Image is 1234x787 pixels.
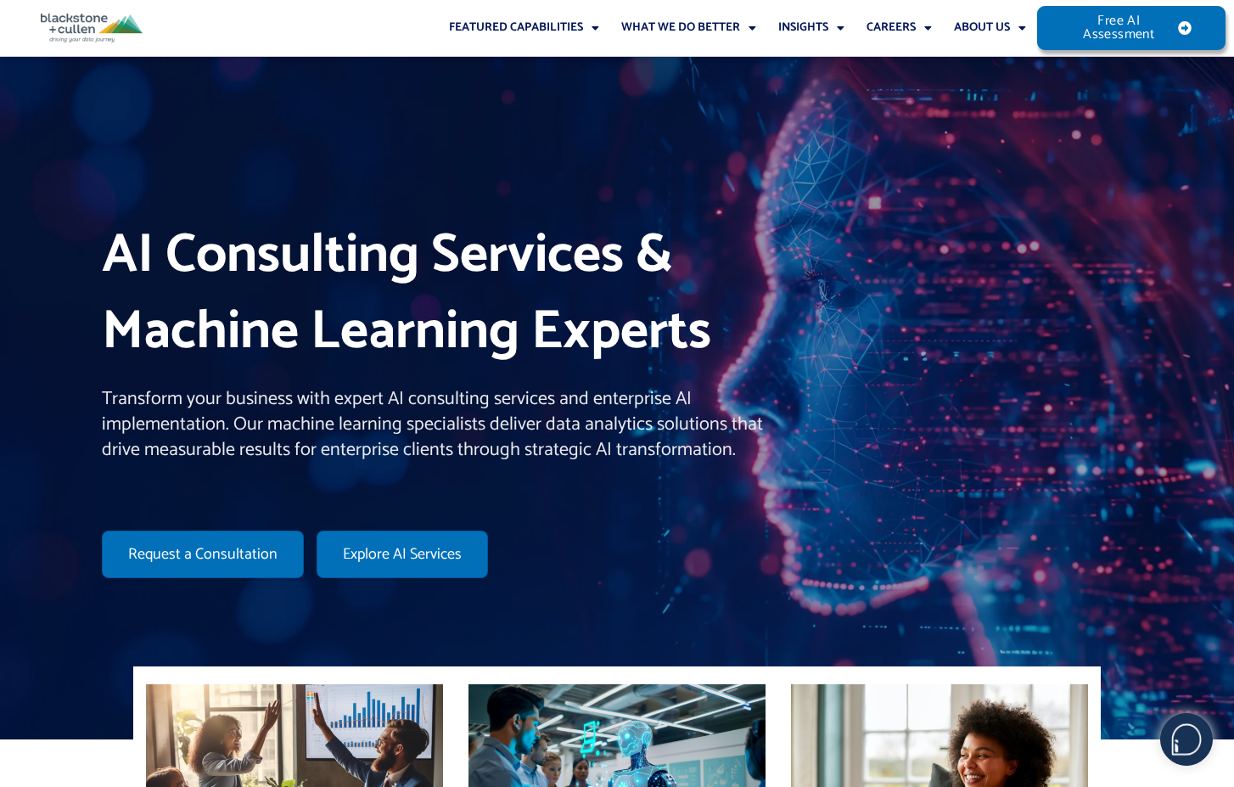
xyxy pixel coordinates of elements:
span: Request a Consultation [128,547,278,562]
a: Explore AI Services [317,531,488,578]
p: Transform your business with expert AI consulting services and enterprise AI implementation. Our ... [102,387,793,463]
span: Explore AI Services [343,547,462,562]
span: Free AI Assessment [1071,14,1166,42]
img: users%2F5SSOSaKfQqXq3cFEnIZRYMEs4ra2%2Fmedia%2Fimages%2F-Bulle%20blanche%20sans%20fond%20%2B%20ma... [1161,714,1212,765]
a: Request a Consultation [102,531,304,578]
a: Free AI Assessment [1037,6,1226,50]
h1: AI Consulting Services & Machine Learning Experts [102,218,793,370]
